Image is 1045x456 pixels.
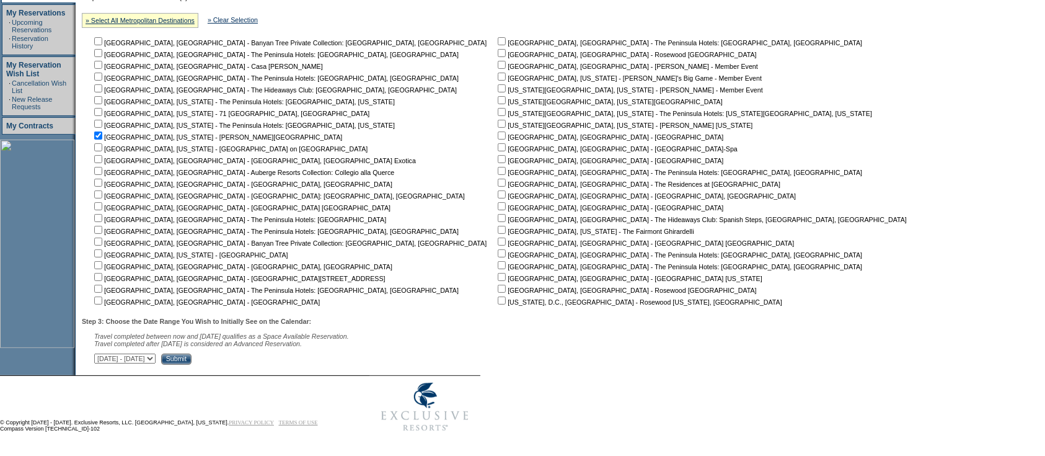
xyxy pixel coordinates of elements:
a: New Release Requests [12,96,52,110]
nobr: [GEOGRAPHIC_DATA], [US_STATE] - The Peninsula Hotels: [GEOGRAPHIC_DATA], [US_STATE] [92,122,395,129]
nobr: [GEOGRAPHIC_DATA], [GEOGRAPHIC_DATA] - [GEOGRAPHIC_DATA]: [GEOGRAPHIC_DATA], [GEOGRAPHIC_DATA] [92,192,465,200]
nobr: [GEOGRAPHIC_DATA], [GEOGRAPHIC_DATA] - [GEOGRAPHIC_DATA] [92,298,320,306]
nobr: [GEOGRAPHIC_DATA], [GEOGRAPHIC_DATA] - Banyan Tree Private Collection: [GEOGRAPHIC_DATA], [GEOGRA... [92,239,487,247]
a: My Reservations [6,9,65,17]
b: Step 3: Choose the Date Range You Wish to Initially See on the Calendar: [82,318,311,325]
nobr: [GEOGRAPHIC_DATA], [GEOGRAPHIC_DATA] - [GEOGRAPHIC_DATA] [GEOGRAPHIC_DATA] [92,204,390,212]
a: » Clear Selection [208,16,258,24]
a: » Select All Metropolitan Destinations [86,17,195,24]
span: Travel completed between now and [DATE] qualifies as a Space Available Reservation. [94,333,349,340]
nobr: [GEOGRAPHIC_DATA], [GEOGRAPHIC_DATA] - [GEOGRAPHIC_DATA] [495,204,723,212]
nobr: [GEOGRAPHIC_DATA], [GEOGRAPHIC_DATA] - The Peninsula Hotels: [GEOGRAPHIC_DATA], [GEOGRAPHIC_DATA] [495,39,862,47]
nobr: [GEOGRAPHIC_DATA], [US_STATE] - The Fairmont Ghirardelli [495,228,694,235]
nobr: [US_STATE][GEOGRAPHIC_DATA], [US_STATE] - [PERSON_NAME] - Member Event [495,86,763,94]
nobr: [GEOGRAPHIC_DATA], [GEOGRAPHIC_DATA] - The Hideaways Club: [GEOGRAPHIC_DATA], [GEOGRAPHIC_DATA] [92,86,457,94]
nobr: [GEOGRAPHIC_DATA], [US_STATE] - [GEOGRAPHIC_DATA] on [GEOGRAPHIC_DATA] [92,145,368,153]
nobr: [GEOGRAPHIC_DATA], [GEOGRAPHIC_DATA] - [GEOGRAPHIC_DATA] [495,133,723,141]
nobr: [GEOGRAPHIC_DATA], [GEOGRAPHIC_DATA] - Rosewood [GEOGRAPHIC_DATA] [495,287,756,294]
a: My Reservation Wish List [6,61,61,78]
nobr: [GEOGRAPHIC_DATA], [GEOGRAPHIC_DATA] - [GEOGRAPHIC_DATA]-Spa [495,145,738,153]
nobr: [GEOGRAPHIC_DATA], [GEOGRAPHIC_DATA] - The Residences at [GEOGRAPHIC_DATA] [495,181,780,188]
img: Exclusive Resorts [369,376,480,438]
nobr: [GEOGRAPHIC_DATA], [GEOGRAPHIC_DATA] - The Peninsula Hotels: [GEOGRAPHIC_DATA], [GEOGRAPHIC_DATA] [495,169,862,176]
nobr: [GEOGRAPHIC_DATA], [US_STATE] - [GEOGRAPHIC_DATA] [92,251,288,259]
nobr: [GEOGRAPHIC_DATA], [US_STATE] - The Peninsula Hotels: [GEOGRAPHIC_DATA], [US_STATE] [92,98,395,105]
nobr: [GEOGRAPHIC_DATA], [GEOGRAPHIC_DATA] - The Peninsula Hotels: [GEOGRAPHIC_DATA], [GEOGRAPHIC_DATA] [92,228,459,235]
nobr: [GEOGRAPHIC_DATA], [GEOGRAPHIC_DATA] - [GEOGRAPHIC_DATA][STREET_ADDRESS] [92,275,386,282]
nobr: [GEOGRAPHIC_DATA], [GEOGRAPHIC_DATA] - Casa [PERSON_NAME] [92,63,323,70]
nobr: [GEOGRAPHIC_DATA], [GEOGRAPHIC_DATA] - The Peninsula Hotels: [GEOGRAPHIC_DATA], [GEOGRAPHIC_DATA] [92,74,459,82]
td: · [9,19,11,34]
nobr: [GEOGRAPHIC_DATA], [GEOGRAPHIC_DATA] - Rosewood [GEOGRAPHIC_DATA] [495,51,756,58]
nobr: [GEOGRAPHIC_DATA], [GEOGRAPHIC_DATA] - [GEOGRAPHIC_DATA], [GEOGRAPHIC_DATA] [92,263,392,270]
nobr: [GEOGRAPHIC_DATA], [US_STATE] - [PERSON_NAME][GEOGRAPHIC_DATA] [92,133,342,141]
td: · [9,79,11,94]
input: Submit [161,354,192,365]
nobr: [GEOGRAPHIC_DATA], [US_STATE] - [PERSON_NAME]'s Big Game - Member Event [495,74,762,82]
nobr: [GEOGRAPHIC_DATA], [GEOGRAPHIC_DATA] - [GEOGRAPHIC_DATA], [GEOGRAPHIC_DATA] [92,181,392,188]
a: Cancellation Wish List [12,79,66,94]
nobr: [GEOGRAPHIC_DATA], [GEOGRAPHIC_DATA] - The Hideaways Club: Spanish Steps, [GEOGRAPHIC_DATA], [GEO... [495,216,907,223]
a: Reservation History [12,35,48,50]
a: My Contracts [6,122,53,130]
nobr: [GEOGRAPHIC_DATA], [GEOGRAPHIC_DATA] - The Peninsula Hotels: [GEOGRAPHIC_DATA], [GEOGRAPHIC_DATA] [495,251,862,259]
nobr: [GEOGRAPHIC_DATA], [GEOGRAPHIC_DATA] - Banyan Tree Private Collection: [GEOGRAPHIC_DATA], [GEOGRA... [92,39,487,47]
td: · [9,96,11,110]
nobr: [GEOGRAPHIC_DATA], [GEOGRAPHIC_DATA] - [GEOGRAPHIC_DATA] [GEOGRAPHIC_DATA] [495,239,794,247]
nobr: [GEOGRAPHIC_DATA], [GEOGRAPHIC_DATA] - The Peninsula Hotels: [GEOGRAPHIC_DATA] [92,216,386,223]
nobr: [GEOGRAPHIC_DATA], [GEOGRAPHIC_DATA] - The Peninsula Hotels: [GEOGRAPHIC_DATA], [GEOGRAPHIC_DATA] [92,287,459,294]
nobr: [GEOGRAPHIC_DATA], [GEOGRAPHIC_DATA] - [GEOGRAPHIC_DATA] [495,157,723,164]
nobr: [GEOGRAPHIC_DATA], [GEOGRAPHIC_DATA] - The Peninsula Hotels: [GEOGRAPHIC_DATA], [GEOGRAPHIC_DATA] [495,263,862,270]
td: · [9,35,11,50]
a: Upcoming Reservations [12,19,51,34]
nobr: Travel completed after [DATE] is considered an Advanced Reservation. [94,340,302,347]
nobr: [GEOGRAPHIC_DATA], [GEOGRAPHIC_DATA] - [GEOGRAPHIC_DATA], [GEOGRAPHIC_DATA] [495,192,796,200]
nobr: [US_STATE], D.C., [GEOGRAPHIC_DATA] - Rosewood [US_STATE], [GEOGRAPHIC_DATA] [495,298,782,306]
nobr: [GEOGRAPHIC_DATA], [GEOGRAPHIC_DATA] - Auberge Resorts Collection: Collegio alla Querce [92,169,394,176]
nobr: [GEOGRAPHIC_DATA], [US_STATE] - 71 [GEOGRAPHIC_DATA], [GEOGRAPHIC_DATA] [92,110,369,117]
a: TERMS OF USE [279,419,318,426]
nobr: [GEOGRAPHIC_DATA], [GEOGRAPHIC_DATA] - [GEOGRAPHIC_DATA], [GEOGRAPHIC_DATA] Exotica [92,157,416,164]
nobr: [US_STATE][GEOGRAPHIC_DATA], [US_STATE] - The Peninsula Hotels: [US_STATE][GEOGRAPHIC_DATA], [US_... [495,110,872,117]
nobr: [GEOGRAPHIC_DATA], [GEOGRAPHIC_DATA] - [PERSON_NAME] - Member Event [495,63,758,70]
nobr: [GEOGRAPHIC_DATA], [GEOGRAPHIC_DATA] - The Peninsula Hotels: [GEOGRAPHIC_DATA], [GEOGRAPHIC_DATA] [92,51,459,58]
a: PRIVACY POLICY [229,419,274,426]
nobr: [US_STATE][GEOGRAPHIC_DATA], [US_STATE] - [PERSON_NAME] [US_STATE] [495,122,752,129]
nobr: [US_STATE][GEOGRAPHIC_DATA], [US_STATE][GEOGRAPHIC_DATA] [495,98,723,105]
nobr: [GEOGRAPHIC_DATA], [GEOGRAPHIC_DATA] - [GEOGRAPHIC_DATA] [US_STATE] [495,275,762,282]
